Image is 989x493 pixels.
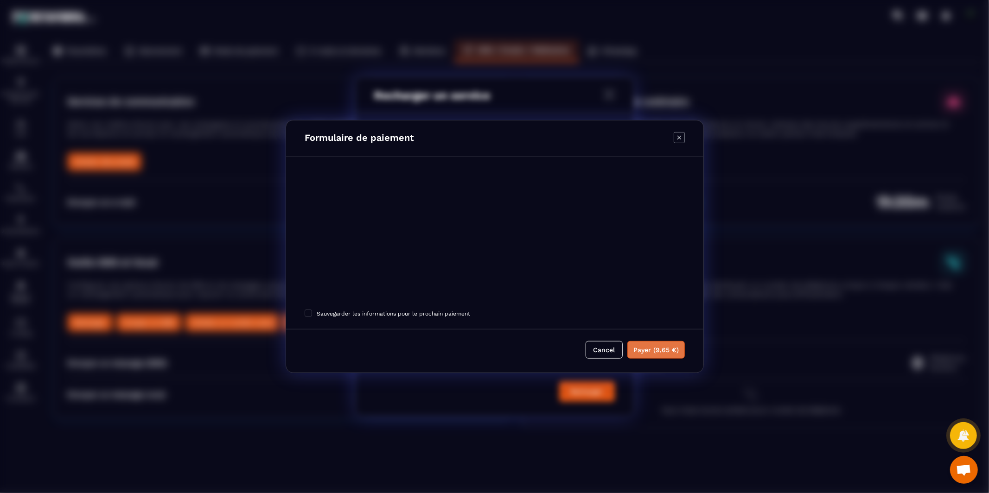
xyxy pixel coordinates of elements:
[627,341,685,359] button: Payer (9,65 €)
[305,132,414,145] h4: Formulaire de paiement
[317,310,470,317] span: Sauvegarder les informations pour le prochain paiement
[303,181,687,305] iframe: Cadre de saisie sécurisé pour le paiement
[950,456,978,484] a: Ouvrir le chat
[586,341,623,359] button: Cancel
